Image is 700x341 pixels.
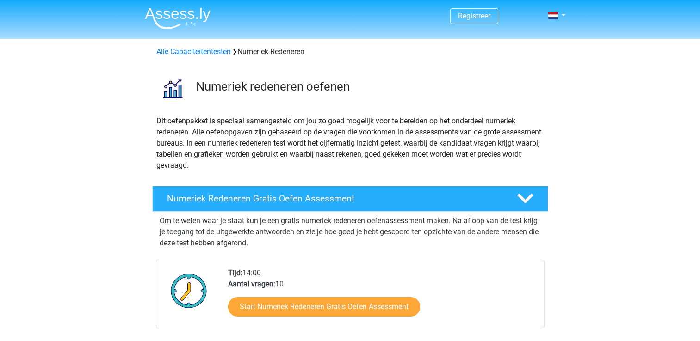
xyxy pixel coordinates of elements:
[153,46,548,57] div: Numeriek Redeneren
[167,193,502,204] h4: Numeriek Redeneren Gratis Oefen Assessment
[166,268,212,314] img: Klok
[458,12,490,20] a: Registreer
[228,280,275,288] b: Aantal vragen:
[153,68,192,108] img: numeriek redeneren
[156,116,544,171] p: Dit oefenpakket is speciaal samengesteld om jou zo goed mogelijk voor te bereiden op het onderdee...
[221,268,544,328] div: 14:00 10
[156,47,231,56] a: Alle Capaciteitentesten
[149,186,552,212] a: Numeriek Redeneren Gratis Oefen Assessment
[228,297,420,317] a: Start Numeriek Redeneren Gratis Oefen Assessment
[160,215,541,249] p: Om te weten waar je staat kun je een gratis numeriek redeneren oefenassessment maken. Na afloop v...
[228,268,242,277] b: Tijd:
[145,7,211,29] img: Assessly
[196,79,541,94] h3: Numeriek redeneren oefenen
